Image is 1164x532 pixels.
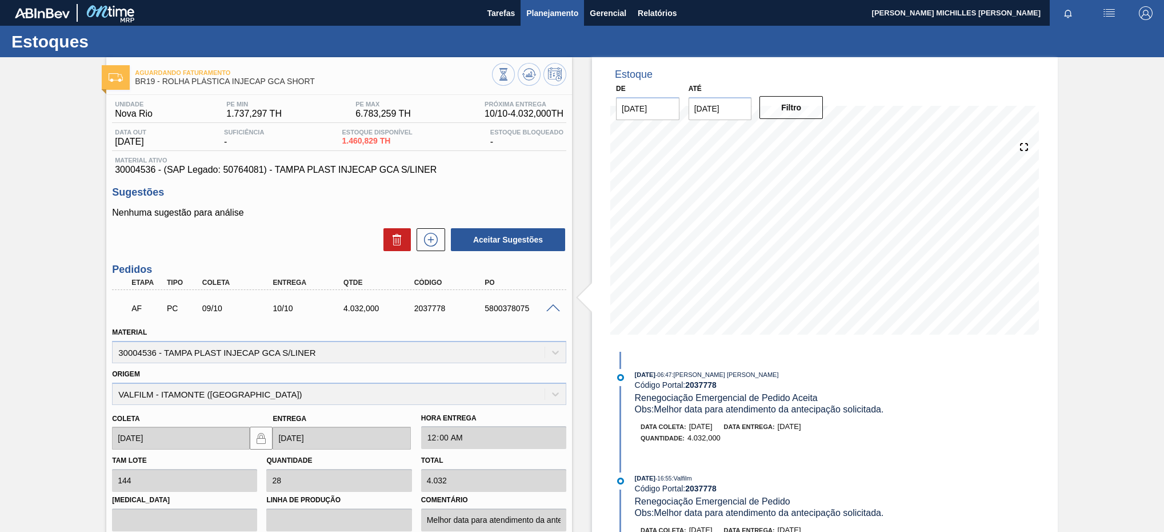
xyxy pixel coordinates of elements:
[199,279,279,287] div: Coleta
[112,264,566,276] h3: Pedidos
[411,228,445,251] div: Nova sugestão
[131,304,163,313] p: AF
[11,35,214,48] h1: Estoques
[250,427,273,450] button: locked
[615,69,653,81] div: Estoque
[164,279,201,287] div: Tipo
[1139,6,1153,20] img: Logout
[655,475,671,482] span: - 16:55
[129,296,166,321] div: Aguardando Faturamento
[129,279,166,287] div: Etapa
[635,484,906,493] div: Código Portal:
[635,393,818,403] span: Renegociação Emergencial de Pedido Aceita
[635,497,790,506] span: Renegociação Emergencial de Pedido
[617,478,624,485] img: atual
[638,6,677,20] span: Relatórios
[378,228,411,251] div: Excluir Sugestões
[266,492,411,509] label: Linha de Produção
[671,475,691,482] span: : Valfilm
[689,97,752,120] input: dd/mm/yyyy
[341,304,420,313] div: 4.032,000
[635,371,655,378] span: [DATE]
[655,372,671,378] span: - 06:47
[543,63,566,86] button: Programar Estoque
[199,304,279,313] div: 09/10/2025
[421,456,443,464] label: Total
[641,423,686,430] span: Data coleta:
[778,422,801,431] span: [DATE]
[164,304,201,313] div: Pedido de Compra
[226,109,282,119] span: 1.737,297 TH
[226,101,282,108] span: PE MIN
[487,129,566,147] div: -
[270,279,349,287] div: Entrega
[115,101,153,108] span: Unidade
[485,101,563,108] span: Próxima Entrega
[482,279,561,287] div: PO
[671,371,778,378] span: : [PERSON_NAME] [PERSON_NAME]
[421,492,566,509] label: Comentário
[487,6,515,20] span: Tarefas
[135,77,492,86] span: BR19 - ROLHA PLÁSTICA INJECAP GCA SHORT
[273,427,410,450] input: dd/mm/yyyy
[685,484,717,493] strong: 2037778
[635,380,906,390] div: Código Portal:
[273,415,306,423] label: Entrega
[221,129,267,147] div: -
[635,404,884,414] span: Obs: Melhor data para atendimento da antecipação solicitada.
[112,427,250,450] input: dd/mm/yyyy
[112,370,140,378] label: Origem
[112,328,147,336] label: Material
[685,380,717,390] strong: 2037778
[689,85,702,93] label: Até
[355,109,411,119] span: 6.783,259 TH
[109,73,123,82] img: Ícone
[115,129,146,136] span: Data out
[112,415,139,423] label: Coleta
[254,431,268,445] img: locked
[492,63,515,86] button: Visão Geral dos Estoques
[635,475,655,482] span: [DATE]
[482,304,561,313] div: 5800378075
[115,157,563,164] span: Material ativo
[115,165,563,175] span: 30004536 - (SAP Legado: 50764081) - TAMPA PLAST INJECAP GCA S/LINER
[526,6,578,20] span: Planejamento
[115,137,146,147] span: [DATE]
[342,129,412,136] span: Estoque Disponível
[411,304,491,313] div: 2037778
[490,129,563,136] span: Estoque Bloqueado
[1102,6,1116,20] img: userActions
[590,6,626,20] span: Gerencial
[616,97,679,120] input: dd/mm/yyyy
[635,508,884,518] span: Obs: Melhor data para atendimento da antecipação solicitada.
[1050,5,1086,21] button: Notificações
[689,422,713,431] span: [DATE]
[266,456,312,464] label: Quantidade
[445,227,566,252] div: Aceitar Sugestões
[135,69,492,76] span: Aguardando Faturamento
[451,228,565,251] button: Aceitar Sugestões
[485,109,563,119] span: 10/10 - 4.032,000 TH
[355,101,411,108] span: PE MAX
[270,304,349,313] div: 10/10/2025
[112,208,566,218] p: Nenhuma sugestão para análise
[616,85,626,93] label: De
[724,423,775,430] span: Data entrega:
[641,435,685,442] span: Quantidade :
[518,63,541,86] button: Atualizar Gráfico
[342,137,412,145] span: 1.460,829 TH
[421,410,566,427] label: Hora Entrega
[411,279,491,287] div: Código
[617,374,624,381] img: atual
[341,279,420,287] div: Qtde
[759,96,823,119] button: Filtro
[224,129,264,136] span: Suficiência
[687,434,721,442] span: 4.032,000
[112,456,146,464] label: Tam lote
[112,186,566,198] h3: Sugestões
[15,8,70,18] img: TNhmsLtSVTkK8tSr43FrP2fwEKptu5GPRR3wAAAABJRU5ErkJggg==
[115,109,153,119] span: Nova Rio
[112,492,257,509] label: [MEDICAL_DATA]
